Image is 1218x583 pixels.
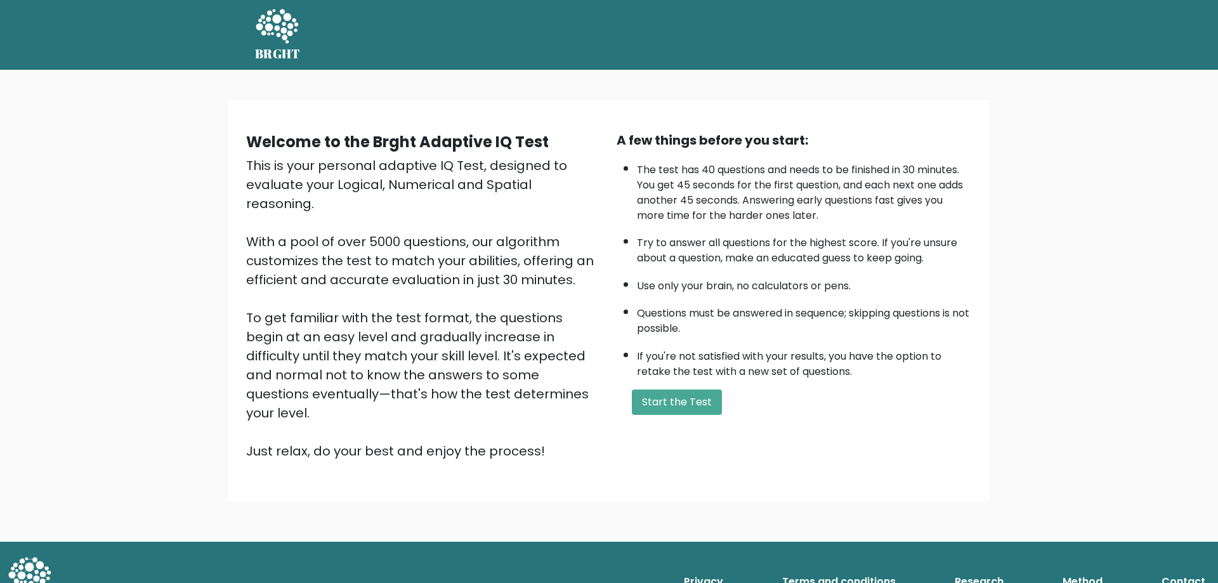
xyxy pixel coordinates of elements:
[255,5,301,65] a: BRGHT
[637,156,972,223] li: The test has 40 questions and needs to be finished in 30 minutes. You get 45 seconds for the firs...
[246,131,549,152] b: Welcome to the Brght Adaptive IQ Test
[637,299,972,336] li: Questions must be answered in sequence; skipping questions is not possible.
[637,229,972,266] li: Try to answer all questions for the highest score. If you're unsure about a question, make an edu...
[637,343,972,379] li: If you're not satisfied with your results, you have the option to retake the test with a new set ...
[255,46,301,62] h5: BRGHT
[246,156,601,461] div: This is your personal adaptive IQ Test, designed to evaluate your Logical, Numerical and Spatial ...
[617,131,972,150] div: A few things before you start:
[637,272,972,294] li: Use only your brain, no calculators or pens.
[632,390,722,415] button: Start the Test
